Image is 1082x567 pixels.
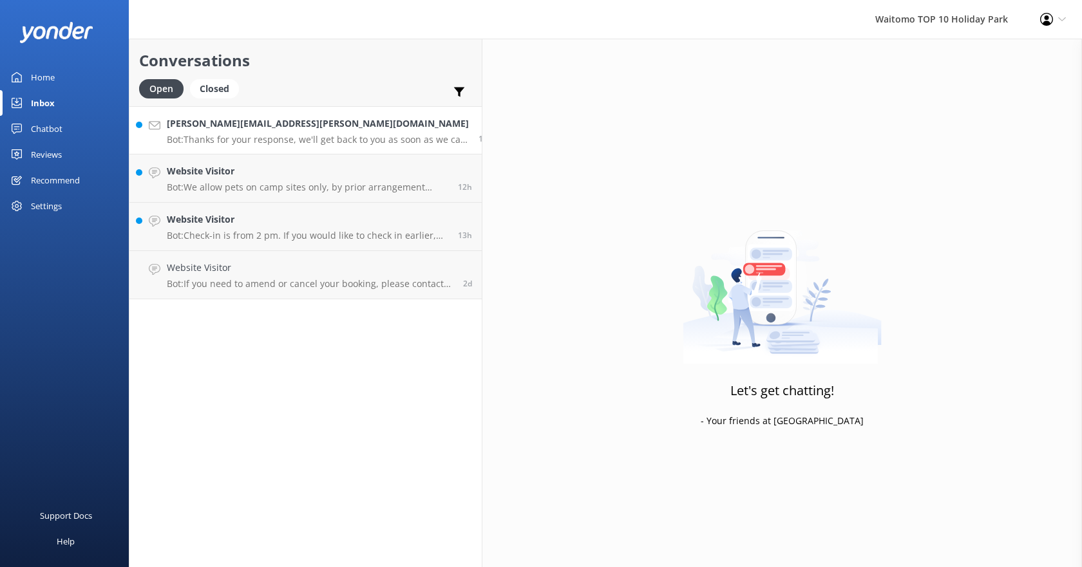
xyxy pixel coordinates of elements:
[40,503,92,528] div: Support Docs
[167,116,469,131] h4: [PERSON_NAME][EMAIL_ADDRESS][PERSON_NAME][DOMAIN_NAME]
[129,154,482,203] a: Website VisitorBot:We allow pets on camp sites only, by prior arrangement outside of peak season ...
[19,22,93,43] img: yonder-white-logo.png
[167,212,448,227] h4: Website Visitor
[167,261,453,275] h4: Website Visitor
[139,48,472,73] h2: Conversations
[129,203,482,251] a: Website VisitorBot:Check-in is from 2 pm. If you would like to check in earlier, please call our ...
[190,79,239,98] div: Closed
[701,414,864,428] p: - Your friends at [GEOGRAPHIC_DATA]
[683,203,882,364] img: artwork of a man stealing a conversation from at giant smartphone
[139,81,190,95] a: Open
[129,106,482,154] a: [PERSON_NAME][EMAIL_ADDRESS][PERSON_NAME][DOMAIN_NAME]Bot:Thanks for your response, we'll get bac...
[57,528,75,554] div: Help
[167,181,448,193] p: Bot: We allow pets on camp sites only, by prior arrangement outside of peak season with a charge ...
[458,230,472,241] span: Sep 24 2025 07:54pm (UTC +12:00) Pacific/Auckland
[730,380,834,401] h3: Let's get chatting!
[167,164,448,178] h4: Website Visitor
[31,90,55,116] div: Inbox
[190,81,245,95] a: Closed
[167,230,448,241] p: Bot: Check-in is from 2 pm. If you would like to check in earlier, please call our team at [PHONE...
[167,134,469,145] p: Bot: Thanks for your response, we'll get back to you as soon as we can during opening hours.
[479,133,493,144] span: Sep 24 2025 09:15pm (UTC +12:00) Pacific/Auckland
[31,64,55,90] div: Home
[31,167,80,193] div: Recommend
[167,278,453,290] p: Bot: If you need to amend or cancel your booking, please contact [EMAIL_ADDRESS][DOMAIN_NAME].
[129,251,482,299] a: Website VisitorBot:If you need to amend or cancel your booking, please contact [EMAIL_ADDRESS][DO...
[31,116,62,142] div: Chatbot
[463,278,472,289] span: Sep 22 2025 10:28pm (UTC +12:00) Pacific/Auckland
[31,193,62,219] div: Settings
[139,79,184,98] div: Open
[458,181,472,192] span: Sep 24 2025 08:55pm (UTC +12:00) Pacific/Auckland
[31,142,62,167] div: Reviews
